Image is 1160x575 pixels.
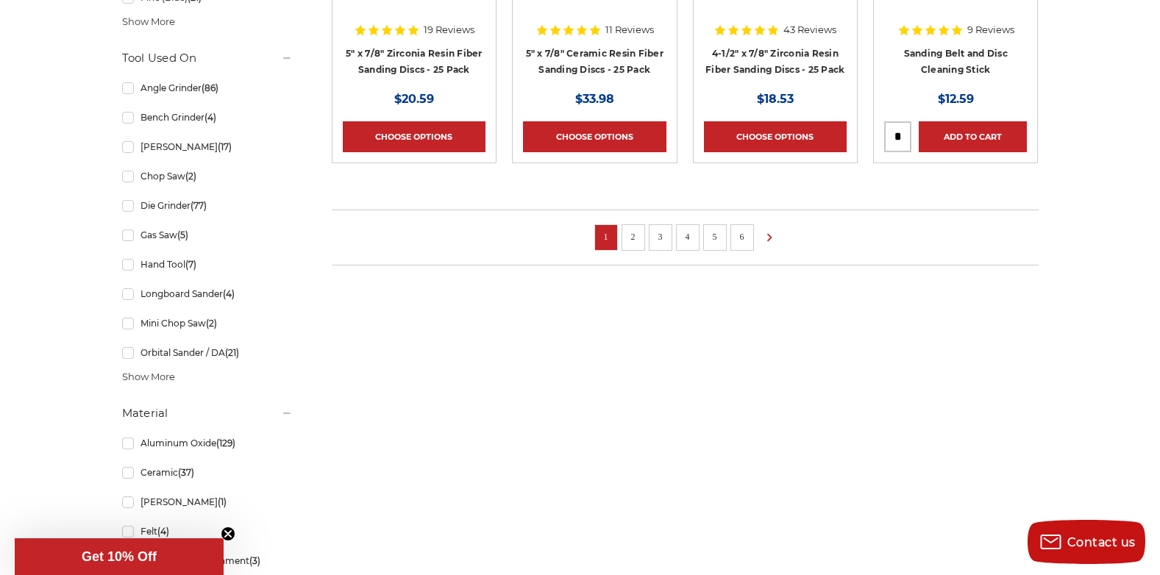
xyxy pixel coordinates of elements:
span: (5) [177,229,188,240]
a: 5 [708,229,722,245]
span: $18.53 [757,92,794,106]
a: [PERSON_NAME] [122,134,293,160]
span: (3) [249,555,260,566]
span: $20.59 [394,92,434,106]
span: 9 Reviews [967,25,1014,35]
span: 11 Reviews [605,25,654,35]
button: Contact us [1028,520,1145,564]
a: 2 [626,229,641,245]
span: Get 10% Off [82,549,157,564]
a: 5" x 7/8" Zirconia Resin Fiber Sanding Discs - 25 Pack [346,48,483,76]
a: Gas Saw [122,222,293,248]
a: Longboard Sander [122,281,293,307]
a: 5" x 7/8" Ceramic Resin Fiber Sanding Discs - 25 Pack [526,48,663,76]
span: (2) [206,318,217,329]
span: $33.98 [575,92,614,106]
h5: Tool Used On [122,49,293,67]
a: Choose Options [343,121,485,152]
span: (21) [225,347,239,358]
span: Show More [122,15,175,29]
a: [PERSON_NAME] [122,489,293,515]
span: 19 Reviews [424,25,474,35]
span: $12.59 [938,92,974,106]
div: Get 10% OffClose teaser [15,538,224,575]
a: Aluminum Oxide [122,430,293,456]
span: (1) [218,496,227,507]
span: (7) [185,259,196,270]
h5: Material [122,404,293,422]
a: Add to Cart [919,121,1027,152]
span: (4) [204,112,216,123]
span: (37) [178,467,194,478]
a: Ceramic [122,460,293,485]
a: Die Grinder [122,193,293,218]
a: Choose Options [523,121,666,152]
a: 3 [653,229,668,245]
a: 4 [680,229,695,245]
a: Orbital Sander / DA [122,340,293,365]
a: Felt [122,518,293,544]
a: 6 [735,229,750,245]
span: (4) [157,526,169,537]
span: 43 Reviews [783,25,836,35]
a: Chop Saw [122,163,293,189]
a: Choose Options [704,121,847,152]
span: (86) [202,82,218,93]
span: (129) [216,438,235,449]
a: Angle Grinder [122,75,293,101]
button: Close teaser [221,526,235,541]
a: Bench Grinder [122,104,293,130]
a: Sanding Belt and Disc Cleaning Stick [904,48,1008,76]
span: (2) [185,171,196,182]
span: Contact us [1067,535,1136,549]
span: (17) [218,141,232,152]
a: 4-1/2" x 7/8" Zirconia Resin Fiber Sanding Discs - 25 Pack [705,48,844,76]
span: Show More [122,370,175,385]
a: Mini Chop Saw [122,310,293,336]
span: (4) [223,288,235,299]
a: Hand Tool [122,251,293,277]
a: 1 [599,229,613,245]
span: (77) [191,200,207,211]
